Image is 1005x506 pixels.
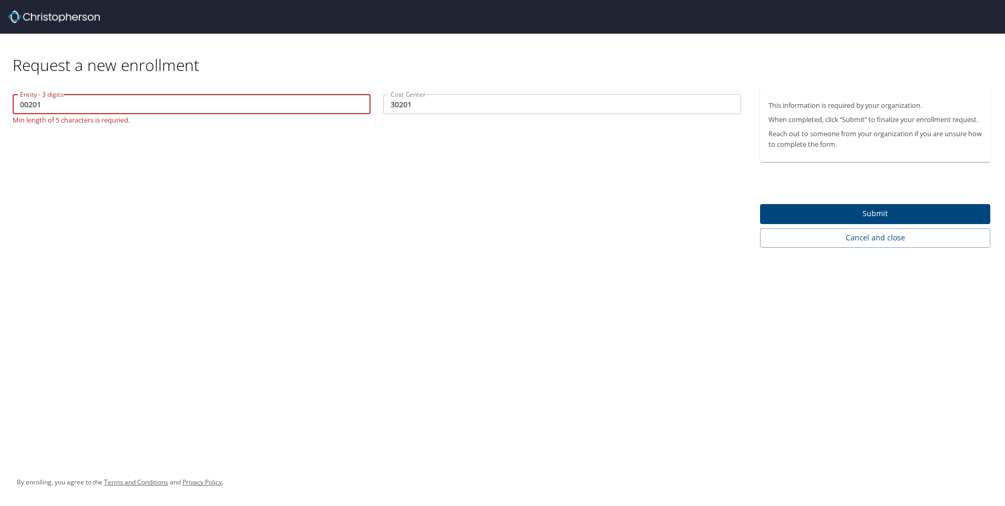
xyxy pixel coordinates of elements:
[13,34,999,75] div: Request a new enrollment
[768,207,982,220] span: Submit
[182,478,222,487] a: Privacy Policy
[760,228,990,248] button: Cancel and close
[383,94,741,114] input: EX:
[13,114,371,124] p: Min length of 5 characters is requried.
[104,478,168,487] a: Terms and Conditions
[768,115,982,125] p: When completed, click “Submit” to finalize your enrollment request.
[768,231,982,245] span: Cancel and close
[760,204,990,225] button: Submit
[8,11,100,23] img: cbt logo
[17,469,223,495] div: By enrolling, you agree to the and .
[768,100,982,110] p: This information is required by your organization.
[13,94,371,114] input: EX:
[768,129,982,149] p: Reach out to someone from your organization if you are unsure how to complete the form.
